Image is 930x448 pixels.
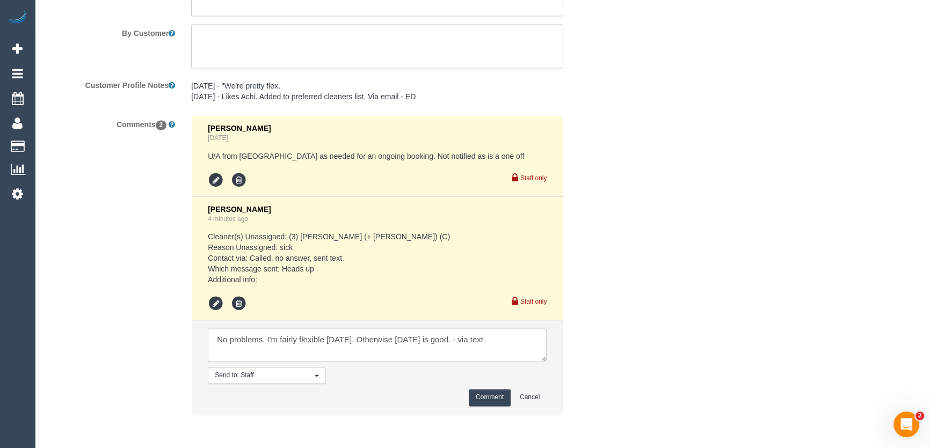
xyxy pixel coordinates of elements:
button: Comment [469,389,511,406]
button: Send to: Staff [208,367,326,384]
a: [DATE] [208,134,228,142]
span: 2 [916,412,924,420]
button: Cancel [513,389,547,406]
pre: U/A from [GEOGRAPHIC_DATA] as needed for an ongoing booking. Not notified as is a one off [208,151,547,161]
pre: [DATE] - "We're pretty flex. [DATE] - Likes Achi. Added to preferred cleaners list. Via email - ED [191,80,563,102]
a: 4 minutes ago [208,215,248,223]
iframe: Intercom live chat [893,412,919,437]
pre: Cleaner(s) Unassigned: (3) [PERSON_NAME] (+ [PERSON_NAME]) (C) Reason Unassigned: sick Contact vi... [208,231,547,285]
small: Staff only [520,174,547,182]
label: Customer Profile Notes [38,76,183,91]
span: [PERSON_NAME] [208,205,271,214]
label: Comments [38,115,183,130]
span: 2 [156,120,167,130]
span: [PERSON_NAME] [208,124,271,133]
label: By Customer [38,24,183,39]
img: Automaid Logo [6,11,28,26]
span: Send to: Staff [215,371,312,380]
small: Staff only [520,298,547,305]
